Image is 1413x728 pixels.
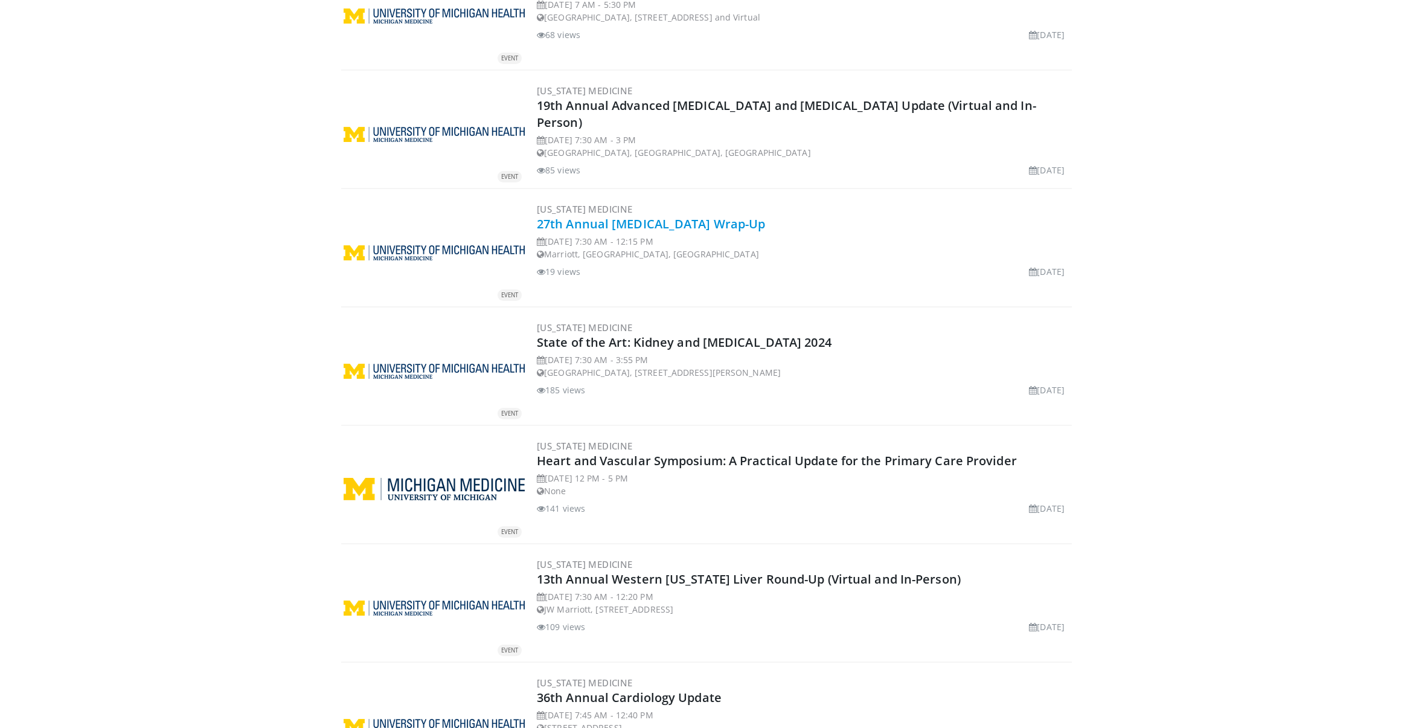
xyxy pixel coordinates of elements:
[344,478,525,500] img: 7ee15ac5-cefa-44f4-9df1-a5858ecc8df1.png.300x170_q85_autocrop_double_scale_upscale_version-0.2.png
[344,7,525,23] a: EVENT
[537,216,765,232] a: 27th Annual [MEDICAL_DATA] Wrap-Up
[537,677,633,689] a: [US_STATE] Medicine
[501,173,518,181] small: EVENT
[1029,384,1065,396] li: [DATE]
[537,453,1017,469] a: Heart and Vascular Symposium: A Practical Update for the Primary Care Provider
[501,291,518,299] small: EVENT
[537,164,580,176] li: 85 views
[537,97,1036,130] a: 19th Annual Advanced [MEDICAL_DATA] and [MEDICAL_DATA] Update (Virtual and In-Person)
[537,590,1069,616] div: [DATE] 7:30 AM - 12:20 PM JW Marriott, [STREET_ADDRESS]
[501,528,518,536] small: EVENT
[537,384,585,396] li: 185 views
[537,134,1069,159] div: [DATE] 7:30 AM - 3 PM [GEOGRAPHIC_DATA], [GEOGRAPHIC_DATA], [GEOGRAPHIC_DATA]
[1029,28,1065,41] li: [DATE]
[501,646,518,654] small: EVENT
[537,353,1069,379] div: [DATE] 7:30 AM - 3:55 PM [GEOGRAPHIC_DATA], [STREET_ADDRESS][PERSON_NAME]
[344,127,525,142] img: 7efbc4f9-e78b-438d-b5a1-5a81cc36a986.png.300x170_q85_autocrop_double_scale_upscale_version-0.2.png
[537,558,633,570] a: [US_STATE] Medicine
[537,689,722,706] a: 36th Annual Cardiology Update
[537,440,633,452] a: [US_STATE] Medicine
[537,321,633,333] a: [US_STATE] Medicine
[344,364,525,379] img: 7efbc4f9-e78b-438d-b5a1-5a81cc36a986.png.300x170_q85_autocrop_double_scale_upscale_version-0.2.png
[344,601,525,616] img: 7efbc4f9-e78b-438d-b5a1-5a81cc36a986.png.300x170_q85_autocrop_double_scale_upscale_version-0.2.png
[537,571,961,587] a: 13th Annual Western [US_STATE] Liver Round-Up (Virtual and In-Person)
[344,478,525,500] a: EVENT
[537,28,580,41] li: 68 views
[537,502,585,515] li: 141 views
[537,203,633,215] a: [US_STATE] Medicine
[537,334,831,350] a: State of the Art: Kidney and [MEDICAL_DATA] 2024
[344,126,525,141] a: EVENT
[1029,620,1065,633] li: [DATE]
[501,54,518,62] small: EVENT
[501,410,518,417] small: EVENT
[1029,164,1065,176] li: [DATE]
[1029,265,1065,278] li: [DATE]
[537,472,1069,497] div: [DATE] 12 PM - 5 PM None
[537,235,1069,260] div: [DATE] 7:30 AM - 12:15 PM Marriott, [GEOGRAPHIC_DATA], [GEOGRAPHIC_DATA]
[344,8,525,24] img: 7efbc4f9-e78b-438d-b5a1-5a81cc36a986.png.300x170_q85_autocrop_double_scale_upscale_version-0.2.png
[1029,502,1065,515] li: [DATE]
[344,599,525,615] a: EVENT
[344,362,525,378] a: EVENT
[537,85,633,97] a: [US_STATE] Medicine
[344,244,525,260] a: EVENT
[537,620,585,633] li: 109 views
[537,265,580,278] li: 19 views
[344,245,525,260] img: 7efbc4f9-e78b-438d-b5a1-5a81cc36a986.png.300x170_q85_autocrop_double_scale_upscale_version-0.2.png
